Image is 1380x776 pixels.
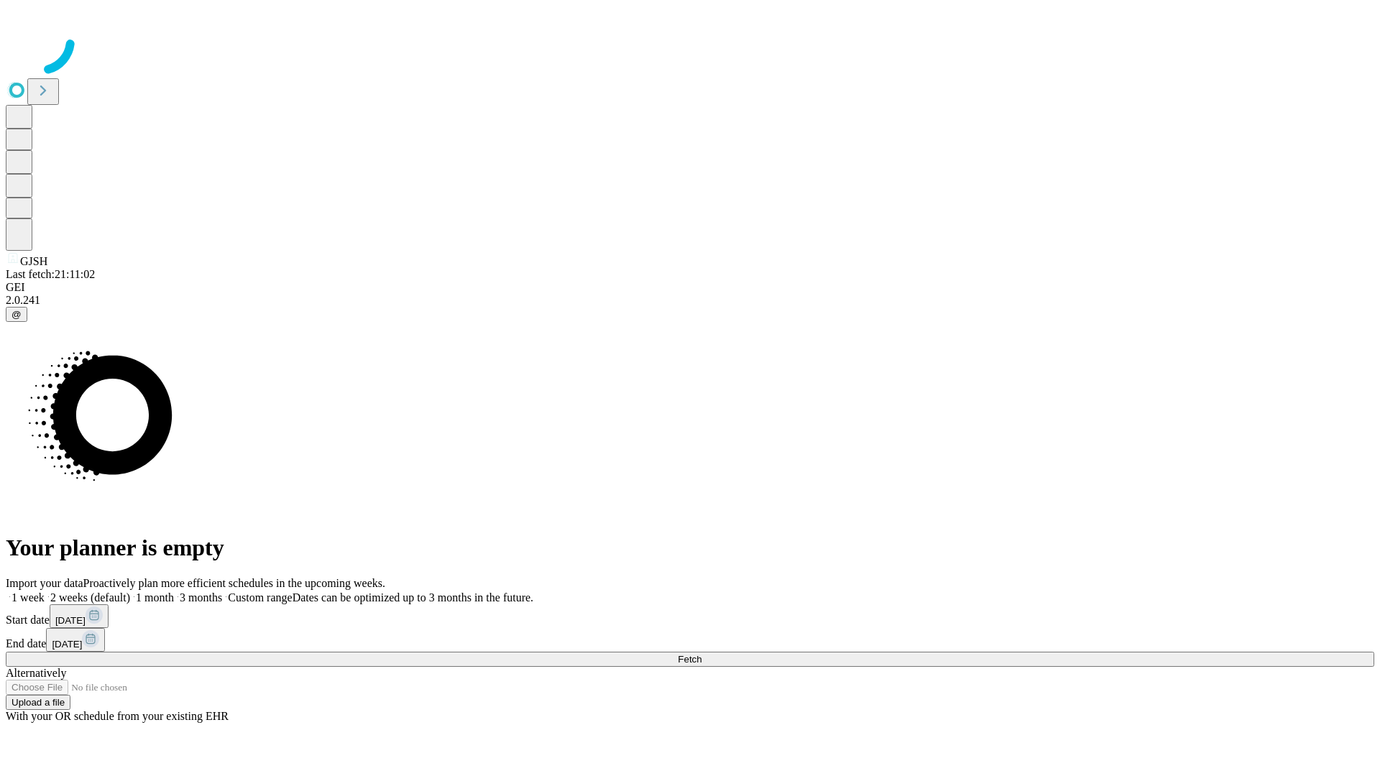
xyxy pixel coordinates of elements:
[11,591,45,604] span: 1 week
[50,604,109,628] button: [DATE]
[180,591,222,604] span: 3 months
[52,639,82,650] span: [DATE]
[6,577,83,589] span: Import your data
[83,577,385,589] span: Proactively plan more efficient schedules in the upcoming weeks.
[20,255,47,267] span: GJSH
[6,652,1374,667] button: Fetch
[55,615,86,626] span: [DATE]
[11,309,22,320] span: @
[6,628,1374,652] div: End date
[293,591,533,604] span: Dates can be optimized up to 3 months in the future.
[6,281,1374,294] div: GEI
[678,654,701,665] span: Fetch
[6,604,1374,628] div: Start date
[50,591,130,604] span: 2 weeks (default)
[46,628,105,652] button: [DATE]
[6,307,27,322] button: @
[136,591,174,604] span: 1 month
[6,667,66,679] span: Alternatively
[6,535,1374,561] h1: Your planner is empty
[228,591,292,604] span: Custom range
[6,294,1374,307] div: 2.0.241
[6,268,95,280] span: Last fetch: 21:11:02
[6,710,229,722] span: With your OR schedule from your existing EHR
[6,695,70,710] button: Upload a file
